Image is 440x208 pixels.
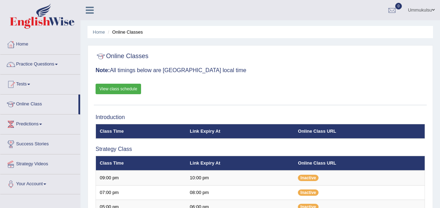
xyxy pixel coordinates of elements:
td: 07:00 pm [96,185,186,200]
h2: Online Classes [96,51,148,62]
span: Inactive [298,175,319,181]
th: Class Time [96,156,186,171]
a: Strategy Videos [0,154,80,172]
th: Class Time [96,124,186,139]
a: Home [93,29,105,35]
a: Your Account [0,174,80,192]
span: 0 [395,3,402,9]
a: Predictions [0,115,80,132]
td: 08:00 pm [186,185,294,200]
td: 09:00 pm [96,171,186,185]
span: Inactive [298,189,319,196]
h3: Introduction [96,114,425,120]
th: Online Class URL [294,124,425,139]
h3: Strategy Class [96,146,425,152]
th: Link Expiry At [186,124,294,139]
a: View class schedule [96,84,141,94]
h3: All timings below are [GEOGRAPHIC_DATA] local time [96,67,425,74]
a: Tests [0,75,80,92]
a: Home [0,35,80,52]
a: Success Stories [0,134,80,152]
td: 10:00 pm [186,171,294,185]
a: Online Class [0,95,78,112]
a: Practice Questions [0,55,80,72]
li: Online Classes [106,29,143,35]
th: Link Expiry At [186,156,294,171]
b: Note: [96,67,110,73]
th: Online Class URL [294,156,425,171]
